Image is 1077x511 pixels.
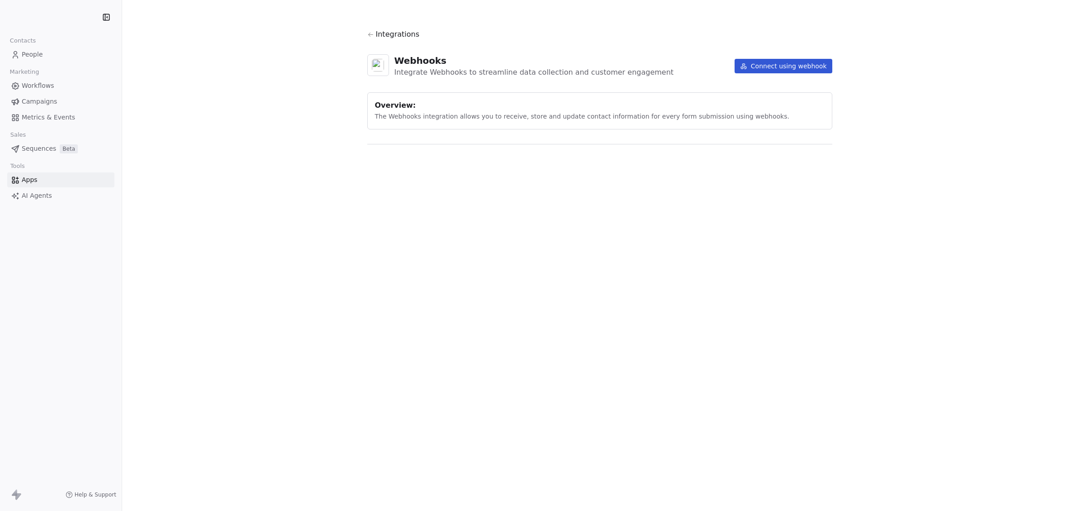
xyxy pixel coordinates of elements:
[7,172,114,187] a: Apps
[22,191,52,201] span: AI Agents
[7,188,114,203] a: AI Agents
[75,491,116,498] span: Help & Support
[375,113,789,120] span: The Webhooks integration allows you to receive, store and update contact information for every fo...
[22,144,56,153] span: Sequences
[7,78,114,93] a: Workflows
[22,50,43,59] span: People
[6,65,43,79] span: Marketing
[60,144,78,153] span: Beta
[394,67,674,78] div: Integrate Webhooks to streamline data collection and customer engagement
[394,54,674,67] div: Webhooks
[7,47,114,62] a: People
[22,81,54,91] span: Workflows
[6,34,40,48] span: Contacts
[367,29,832,40] a: Integrations
[372,59,384,72] img: webhooks.svg
[376,29,420,40] span: Integrations
[7,110,114,125] a: Metrics & Events
[66,491,116,498] a: Help & Support
[7,141,114,156] a: SequencesBeta
[22,97,57,106] span: Campaigns
[735,59,832,73] button: Connect using webhook
[7,94,114,109] a: Campaigns
[375,100,825,111] div: Overview:
[6,128,30,142] span: Sales
[22,175,38,185] span: Apps
[22,113,75,122] span: Metrics & Events
[6,159,28,173] span: Tools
